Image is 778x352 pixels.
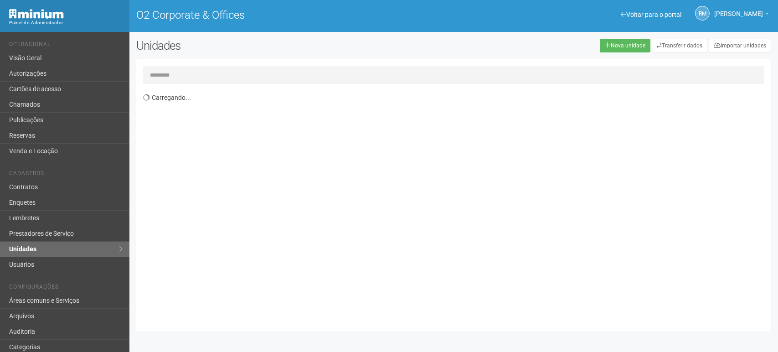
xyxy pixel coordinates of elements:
[9,41,123,51] li: Operacional
[9,170,123,180] li: Cadastros
[600,39,650,52] a: Nova unidade
[709,39,771,52] a: Importar unidades
[714,1,763,17] span: Rogério Machado
[136,9,447,21] h1: O2 Corporate & Offices
[136,39,393,52] h2: Unidades
[9,9,64,19] img: Minium
[9,284,123,293] li: Configurações
[714,11,769,19] a: [PERSON_NAME]
[695,6,710,21] a: RM
[9,19,123,27] div: Painel do Administrador
[621,11,681,18] a: Voltar para o portal
[652,39,707,52] a: Transferir dados
[143,89,771,325] div: Carregando...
